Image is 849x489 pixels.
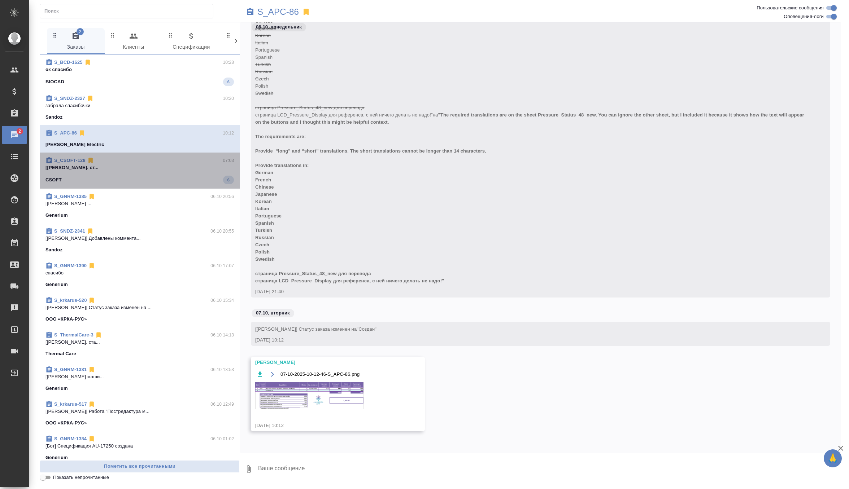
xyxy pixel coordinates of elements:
svg: Зажми и перетащи, чтобы поменять порядок вкладок [109,32,116,39]
a: S_APC-86 [54,130,77,136]
svg: Зажми и перетащи, чтобы поменять порядок вкладок [225,32,232,39]
p: Sandoz [45,246,62,254]
p: спасибо [45,269,234,277]
div: S_GNRM-138106.10 13:53[[PERSON_NAME] маши...Generium [40,362,240,396]
a: S_GNRM-1390 [54,263,87,268]
p: BIOCAD [45,78,64,85]
p: [[PERSON_NAME] маши... [45,373,234,380]
svg: Отписаться [95,331,102,339]
div: [DATE] 10:12 [255,422,400,429]
img: 07-10-2025-10-12-46-S_APC-86.png [255,382,363,409]
div: S_krkarus-51706.10 12:49[[PERSON_NAME]] Работа "Постредактура м...ООО «КРКА-РУС» [40,396,240,431]
span: Спецификации [167,32,216,52]
p: ООО «КРКА-РУС» [45,419,87,427]
svg: Отписаться [88,262,95,269]
svg: Отписаться [87,95,94,102]
p: 06.10 17:07 [210,262,234,269]
div: S_GNRM-139006.10 17:07спасибоGenerium [40,258,240,292]
div: S_GNRM-138406.10 01:02[Бот] Спецификация AU-17250 созданаGenerium [40,431,240,466]
p: Generium [45,281,68,288]
svg: Отписаться [84,59,91,66]
span: "The required translations are on the sheet Pressure_Status_48_new. You can ignore the other shee... [255,112,805,283]
a: S_ThermalCare-3 [54,332,93,338]
p: 10:12 [223,129,234,137]
div: S_GNRM-138506.10 20:56[[PERSON_NAME] ...Generium [40,189,240,223]
svg: Отписаться [88,297,95,304]
p: 06.10 14:13 [210,331,234,339]
p: [[PERSON_NAME]] Добавлены коммента... [45,235,234,242]
p: 06.10 15:34 [210,297,234,304]
p: [[PERSON_NAME] ... [45,200,234,207]
p: [Бот] Спецификация AU-17250 создана [45,442,234,450]
a: S_BCD-1625 [54,60,83,65]
a: S_SNDZ-2341 [54,228,85,234]
svg: Отписаться [88,366,95,373]
p: забрала спасибочки [45,102,234,109]
a: 2 [2,126,27,144]
span: Пометить все прочитанными [44,462,236,471]
svg: Отписаться [87,157,94,164]
p: [[PERSON_NAME]] Статус заказа изменен на ... [45,304,234,311]
div: [PERSON_NAME] [255,359,400,366]
p: ООО «КРКА-РУС» [45,316,87,323]
div: S_ThermalCare-306.10 14:13[[PERSON_NAME]. ста...Thermal Care [40,327,240,362]
p: [[PERSON_NAME]. ст... [45,164,234,171]
p: 07.10, вторник [256,309,290,317]
div: S_APC-8610:12[PERSON_NAME] Electric [40,125,240,153]
input: Поиск [44,6,213,16]
span: Заказы [51,32,100,52]
a: S_krkarus-520 [54,298,87,303]
p: Generium [45,454,68,461]
svg: Отписаться [78,129,86,137]
button: Пометить все прочитанными [40,460,240,473]
p: CSOFT [45,176,62,184]
p: 10:20 [223,95,234,102]
a: S_GNRM-1384 [54,436,87,441]
div: S_CSOFT-12807:03[[PERSON_NAME]. ст...CSOFT6 [40,153,240,189]
a: S_APC-86 [257,8,299,16]
p: Generium [45,212,68,219]
div: [DATE] 10:12 [255,336,805,344]
p: 06.10 01:02 [210,435,234,442]
span: Клиенты [109,32,158,52]
a: S_CSOFT-128 [54,158,86,163]
p: 07:03 [223,157,234,164]
svg: Отписаться [88,401,95,408]
div: S_SNDZ-234106.10 20:55[[PERSON_NAME]] Добавлены коммента...Sandoz [40,223,240,258]
div: S_BCD-162510:28ок спасибоBIOCAD6 [40,54,240,91]
span: Пользовательские сообщения [757,4,824,12]
a: S_GNRM-1385 [54,194,87,199]
span: 2 [77,28,84,35]
span: 2 [14,128,25,135]
div: [DATE] 21:40 [255,288,805,295]
p: Sandoz [45,114,62,121]
svg: Отписаться [87,228,94,235]
button: 🙏 [824,449,842,467]
div: S_krkarus-52006.10 15:34[[PERSON_NAME]] Статус заказа изменен на ...ООО «КРКА-РУС» [40,292,240,327]
svg: Отписаться [88,193,95,200]
span: "Создан" [357,326,376,332]
span: 6 [223,176,234,184]
span: 🙏 [827,451,839,466]
p: ок спасибо [45,66,234,73]
p: [[PERSON_NAME]. ста... [45,339,234,346]
p: 06.10 12:49 [210,401,234,408]
p: 06.10 20:55 [210,228,234,235]
span: Входящие [225,32,274,52]
p: 06.10, понедельник [256,23,302,31]
svg: Зажми и перетащи, чтобы поменять порядок вкладок [167,32,174,39]
span: 6 [223,78,234,85]
span: 07-10-2025-10-12-46-S_APC-86.png [280,371,360,378]
p: 10:28 [223,59,234,66]
p: 06.10 13:53 [210,366,234,373]
button: Скачать [255,370,264,379]
a: S_GNRM-1381 [54,367,87,372]
p: Thermal Care [45,350,76,357]
span: Показать непрочитанные [53,474,109,481]
span: [[PERSON_NAME]] Статус заказа изменен на [255,326,376,332]
div: S_SNDZ-232710:20забрала спасибочкиSandoz [40,91,240,125]
button: Открыть на драйве [268,370,277,379]
p: Generium [45,385,68,392]
p: [[PERSON_NAME]] Работа "Постредактура м... [45,408,234,415]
